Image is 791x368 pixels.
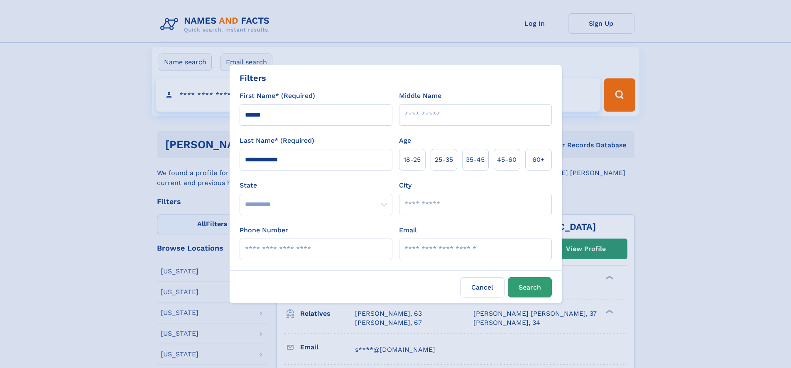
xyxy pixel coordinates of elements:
[399,225,417,235] label: Email
[466,155,485,165] span: 35‑45
[460,277,504,297] label: Cancel
[240,91,315,101] label: First Name* (Required)
[240,136,314,146] label: Last Name* (Required)
[399,180,411,190] label: City
[404,155,421,165] span: 18‑25
[497,155,517,165] span: 45‑60
[532,155,545,165] span: 60+
[399,136,411,146] label: Age
[399,91,441,101] label: Middle Name
[240,180,392,190] label: State
[435,155,453,165] span: 25‑35
[508,277,552,297] button: Search
[240,72,266,84] div: Filters
[240,225,288,235] label: Phone Number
